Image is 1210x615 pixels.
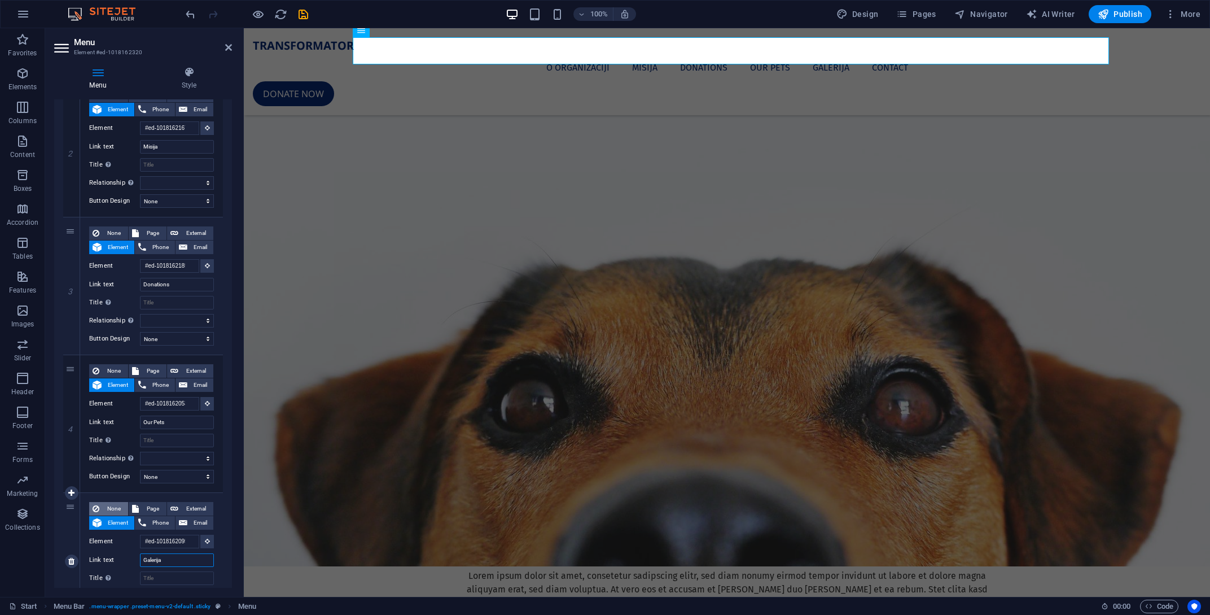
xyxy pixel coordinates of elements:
[11,387,34,396] p: Header
[1165,8,1200,20] span: More
[62,425,78,434] em: 4
[9,600,37,613] a: Click to cancel selection. Double-click to open Pages
[238,600,256,613] span: Click to select. Double-click to edit
[89,535,140,548] label: Element
[89,364,128,378] button: None
[182,502,210,516] span: External
[103,364,125,378] span: None
[129,364,166,378] button: Page
[142,364,163,378] span: Page
[89,452,140,465] label: Relationship
[167,226,213,240] button: External
[89,378,134,392] button: Element
[954,8,1008,20] span: Navigator
[1187,600,1201,613] button: Usercentrics
[142,226,163,240] span: Page
[1026,8,1075,20] span: AI Writer
[54,67,146,90] h4: Menu
[140,553,214,567] input: Link text...
[142,502,163,516] span: Page
[5,523,40,532] p: Collections
[14,354,32,363] p: Slider
[836,8,879,20] span: Design
[89,553,140,567] label: Link text
[54,600,85,613] span: Click to select. Double-click to edit
[140,158,214,172] input: Title
[176,103,213,116] button: Email
[62,149,78,158] em: 2
[105,241,131,254] span: Element
[103,502,125,516] span: None
[1022,5,1080,23] button: AI Writer
[62,287,78,296] em: 3
[9,286,36,295] p: Features
[296,7,310,21] button: save
[105,516,131,530] span: Element
[274,7,287,21] button: reload
[832,5,883,23] div: Design (Ctrl+Alt+Y)
[105,378,131,392] span: Element
[7,489,38,498] p: Marketing
[12,421,33,430] p: Footer
[12,455,33,464] p: Forms
[1098,8,1142,20] span: Publish
[191,103,210,116] span: Email
[176,516,213,530] button: Email
[11,320,34,329] p: Images
[89,241,134,254] button: Element
[89,278,140,291] label: Link text
[182,364,210,378] span: External
[191,378,210,392] span: Email
[167,364,213,378] button: External
[89,470,140,483] label: Button Design
[89,572,140,585] label: Title
[140,416,214,429] input: Link text...
[89,502,128,516] button: None
[191,516,210,530] span: Email
[14,184,32,193] p: Boxes
[184,8,197,21] i: Undo: Change menu items (Ctrl+Z)
[89,332,140,346] label: Button Design
[140,121,199,135] input: No element chosen
[140,572,214,585] input: Title
[89,158,140,172] label: Title
[1145,600,1173,613] span: Code
[89,140,140,154] label: Link text
[176,378,213,392] button: Email
[89,516,134,530] button: Element
[1140,600,1178,613] button: Code
[54,600,257,613] nav: breadcrumb
[176,241,213,254] button: Email
[103,226,125,240] span: None
[620,9,630,19] i: On resize automatically adjust zoom level to fit chosen device.
[191,241,210,254] span: Email
[167,502,213,516] button: External
[89,176,140,190] label: Relationship
[573,7,613,21] button: 100%
[89,314,140,328] label: Relationship
[89,296,140,309] label: Title
[89,397,140,411] label: Element
[74,47,209,58] h3: Element #ed-1018162320
[74,37,232,47] h2: Menu
[89,194,140,208] label: Button Design
[297,8,310,21] i: Save (Ctrl+S)
[1121,602,1123,610] span: :
[1160,5,1205,23] button: More
[251,7,265,21] button: Click here to leave preview mode and continue editing
[135,103,175,116] button: Phone
[150,103,172,116] span: Phone
[182,226,210,240] span: External
[89,121,140,135] label: Element
[8,49,37,58] p: Favorites
[8,82,37,91] p: Elements
[140,259,199,273] input: No element chosen
[129,226,166,240] button: Page
[950,5,1012,23] button: Navigator
[1113,600,1130,613] span: 00 00
[129,502,166,516] button: Page
[146,67,232,90] h4: Style
[274,8,287,21] i: Reload page
[150,241,172,254] span: Phone
[140,278,214,291] input: Link text...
